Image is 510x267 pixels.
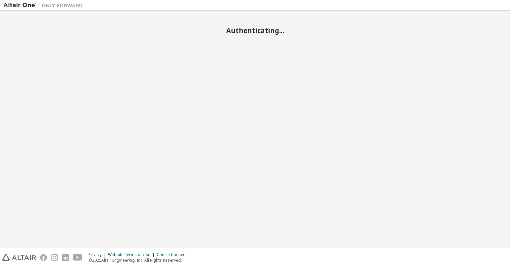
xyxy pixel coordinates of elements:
img: instagram.svg [51,254,58,261]
img: altair_logo.svg [2,254,36,261]
img: facebook.svg [40,254,47,261]
p: © 2025 Altair Engineering, Inc. All Rights Reserved. [88,257,191,263]
div: Website Terms of Use [108,252,157,257]
h2: Authenticating... [3,26,507,35]
div: Privacy [88,252,108,257]
img: linkedin.svg [62,254,69,261]
div: Cookie Consent [157,252,191,257]
img: Altair One [3,2,86,9]
img: youtube.svg [73,254,82,261]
